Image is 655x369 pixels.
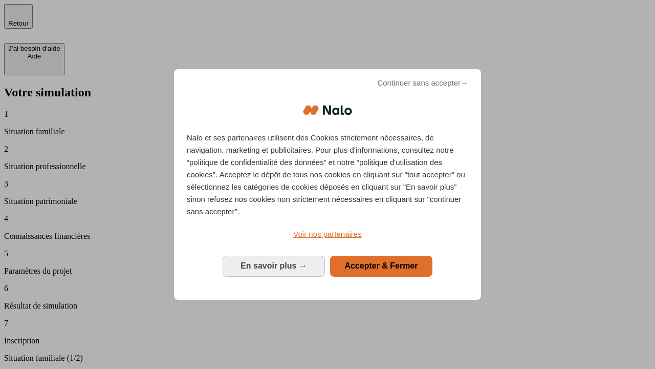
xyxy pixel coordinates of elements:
[377,77,468,89] span: Continuer sans accepter→
[330,256,432,276] button: Accepter & Fermer: Accepter notre traitement des données et fermer
[223,256,325,276] button: En savoir plus: Configurer vos consentements
[293,230,361,238] span: Voir nos partenaires
[344,261,418,270] span: Accepter & Fermer
[303,95,352,126] img: Logo
[174,69,481,299] div: Bienvenue chez Nalo Gestion du consentement
[187,228,468,240] a: Voir nos partenaires
[187,132,468,218] p: Nalo et ses partenaires utilisent des Cookies strictement nécessaires, de navigation, marketing e...
[241,261,307,270] span: En savoir plus →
